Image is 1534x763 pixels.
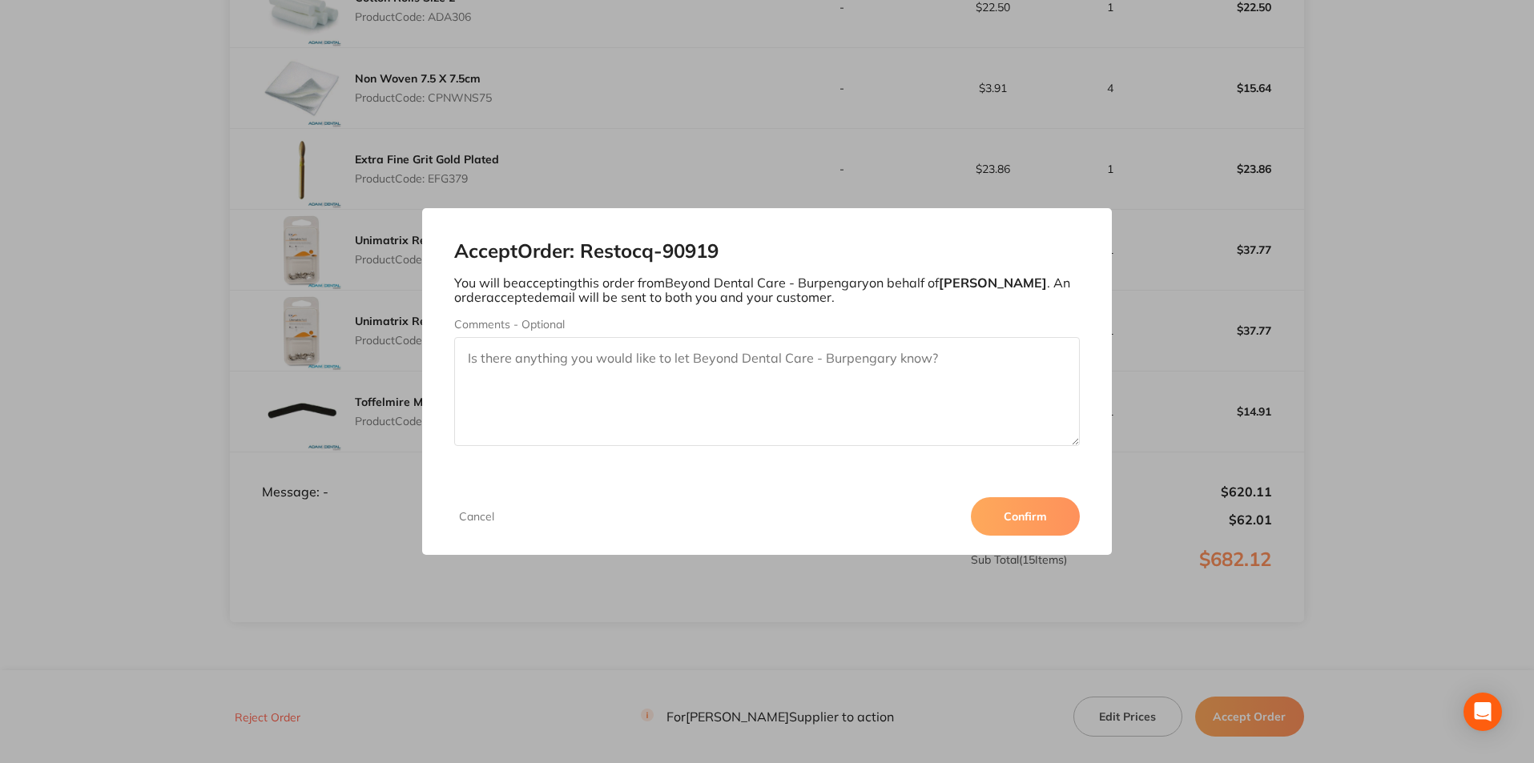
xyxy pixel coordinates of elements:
[454,275,1081,305] p: You will be accepting this order from Beyond Dental Care - Burpengary on behalf of . An order acc...
[971,497,1080,536] button: Confirm
[454,318,1081,331] label: Comments - Optional
[1464,693,1502,731] div: Open Intercom Messenger
[939,275,1047,291] b: [PERSON_NAME]
[454,240,1081,263] h2: Accept Order: Restocq- 90919
[454,509,499,524] button: Cancel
